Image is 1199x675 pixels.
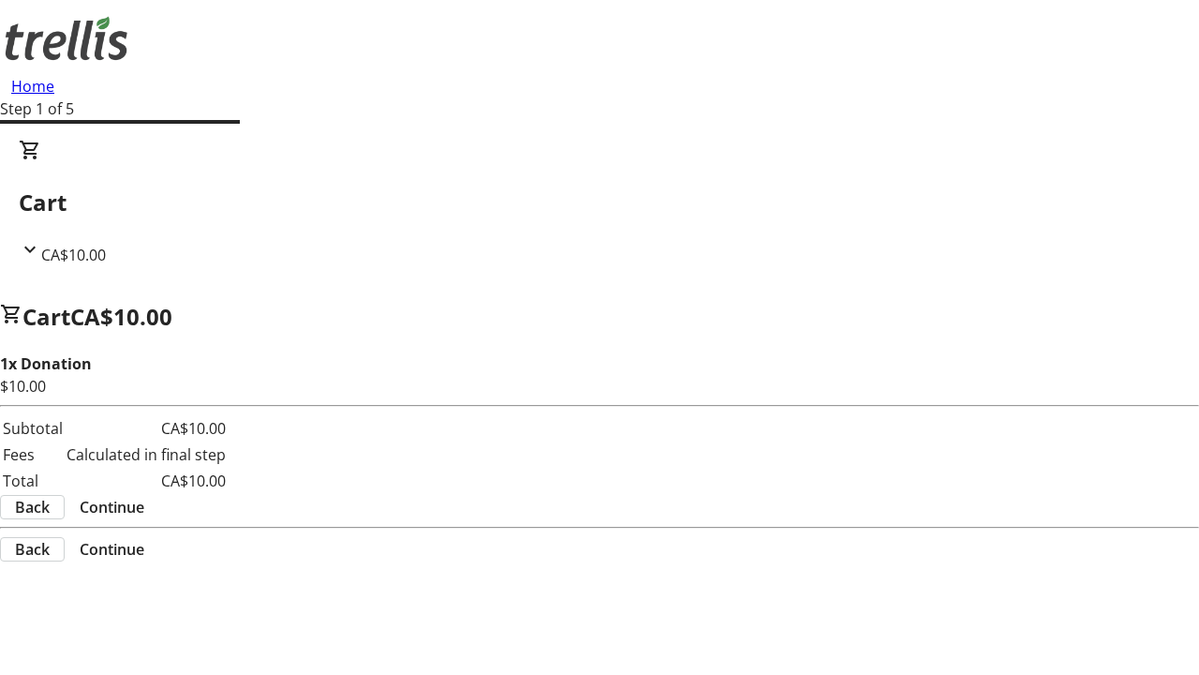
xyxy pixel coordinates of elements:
[70,301,172,332] span: CA$10.00
[2,416,64,441] td: Subtotal
[65,538,159,561] button: Continue
[19,139,1180,266] div: CartCA$10.00
[19,186,1180,219] h2: Cart
[80,496,144,518] span: Continue
[2,469,64,493] td: Total
[15,496,50,518] span: Back
[22,301,70,332] span: Cart
[2,442,64,467] td: Fees
[41,245,106,265] span: CA$10.00
[66,416,227,441] td: CA$10.00
[80,538,144,561] span: Continue
[66,469,227,493] td: CA$10.00
[15,538,50,561] span: Back
[65,496,159,518] button: Continue
[66,442,227,467] td: Calculated in final step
